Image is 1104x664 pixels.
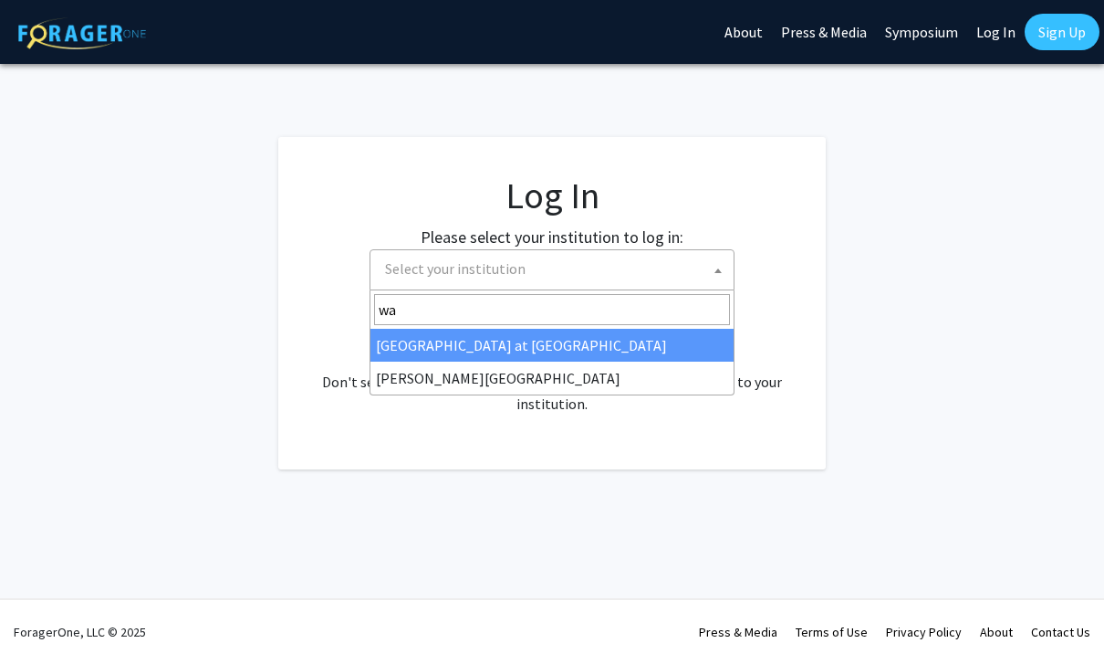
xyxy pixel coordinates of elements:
span: Select your institution [385,259,526,278]
iframe: Chat [14,582,78,650]
div: No account? . Don't see your institution? about bringing ForagerOne to your institution. [315,327,789,415]
h1: Log In [315,174,789,217]
span: Select your institution [378,250,734,288]
li: [PERSON_NAME][GEOGRAPHIC_DATA] [370,362,734,395]
div: ForagerOne, LLC © 2025 [14,600,146,664]
a: Sign Up [1025,14,1099,50]
a: Privacy Policy [886,624,962,640]
a: Press & Media [699,624,777,640]
input: Search [374,294,730,325]
li: [GEOGRAPHIC_DATA] at [GEOGRAPHIC_DATA] [370,329,734,362]
img: ForagerOne Logo [18,17,146,49]
a: Contact Us [1031,624,1090,640]
a: About [980,624,1013,640]
a: Terms of Use [796,624,868,640]
label: Please select your institution to log in: [421,225,683,249]
span: Select your institution [370,249,734,290]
